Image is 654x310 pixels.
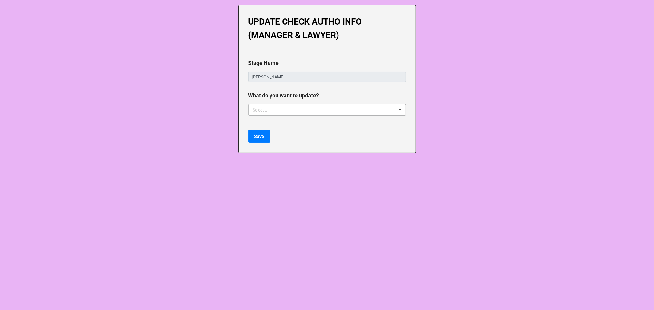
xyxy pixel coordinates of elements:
[254,133,264,140] b: Save
[248,59,279,67] label: Stage Name
[251,106,278,113] div: Select ...
[248,91,319,100] label: What do you want to update?
[248,130,270,143] button: Save
[248,17,362,40] b: UPDATE CHECK AUTHO INFO (MANAGER & LAWYER)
